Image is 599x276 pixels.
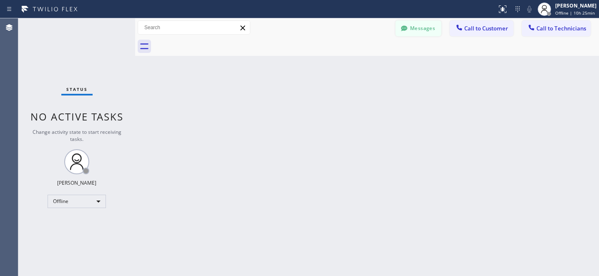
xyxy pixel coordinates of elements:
[48,195,106,208] div: Offline
[30,110,123,123] span: No active tasks
[57,179,96,186] div: [PERSON_NAME]
[395,20,441,36] button: Messages
[536,25,586,32] span: Call to Technicians
[555,2,596,9] div: [PERSON_NAME]
[555,10,595,16] span: Offline | 10h 25min
[523,3,535,15] button: Mute
[450,20,513,36] button: Call to Customer
[138,21,250,34] input: Search
[66,86,88,92] span: Status
[522,20,591,36] button: Call to Technicians
[33,128,121,143] span: Change activity state to start receiving tasks.
[464,25,508,32] span: Call to Customer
